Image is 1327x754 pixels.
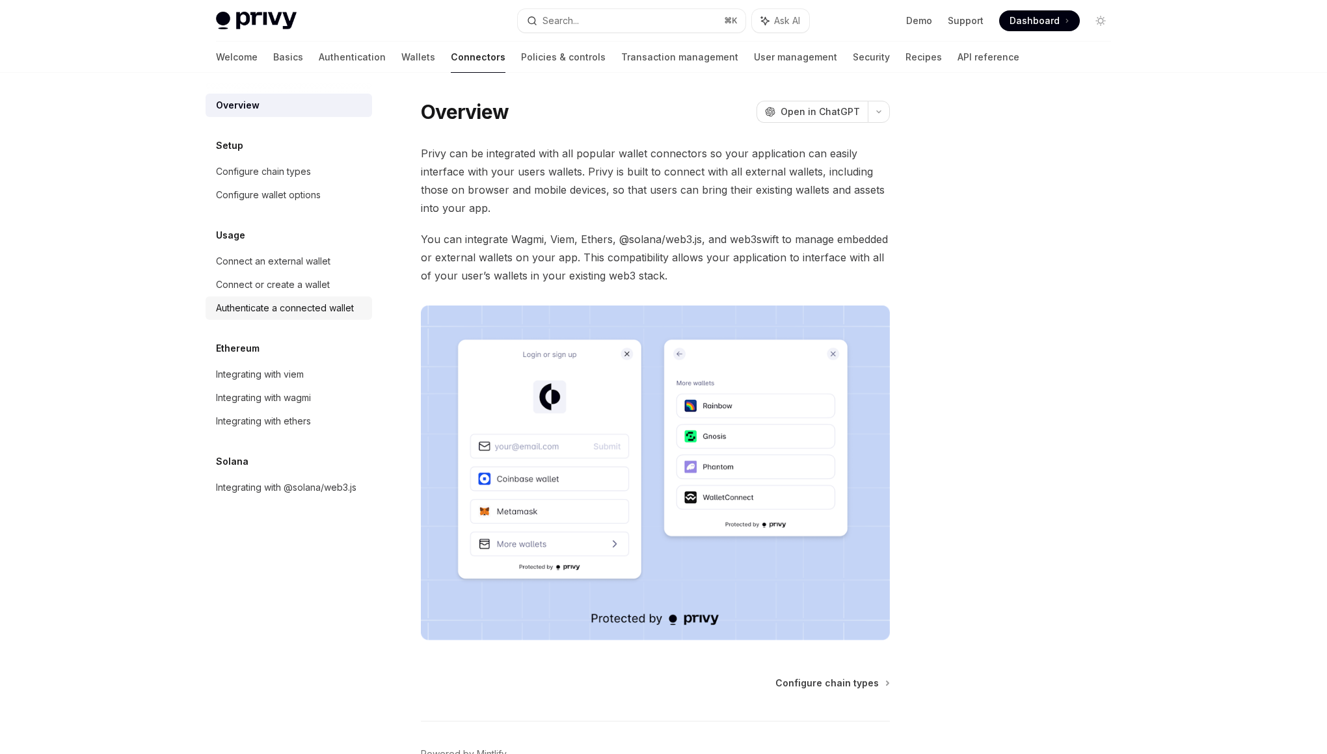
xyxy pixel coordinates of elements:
h5: Setup [216,138,243,153]
a: Transaction management [621,42,738,73]
a: Connect or create a wallet [206,273,372,296]
h1: Overview [421,100,509,123]
a: Security [853,42,890,73]
div: Integrating with ethers [216,413,311,429]
h5: Solana [216,454,248,469]
a: Support [948,14,984,27]
a: Configure chain types [206,160,372,183]
span: You can integrate Wagmi, Viem, Ethers, @solana/web3.js, and web3swift to manage embedded or exter... [421,230,890,285]
span: Open in ChatGPT [781,105,860,118]
a: Welcome [216,42,258,73]
a: Connectors [451,42,505,73]
div: Connect or create a wallet [216,277,330,292]
a: Integrating with viem [206,363,372,386]
div: Search... [543,13,579,29]
div: Overview [216,97,260,113]
a: API reference [958,42,1019,73]
a: Integrating with wagmi [206,386,372,409]
div: Connect an external wallet [216,253,330,269]
a: Authentication [319,42,386,73]
a: Configure wallet options [206,183,372,207]
a: Integrating with ethers [206,409,372,433]
a: Configure chain types [775,677,889,690]
div: Integrating with @solana/web3.js [216,480,356,495]
div: Configure wallet options [216,187,321,203]
div: Configure chain types [216,164,311,179]
a: Demo [906,14,932,27]
button: Toggle dark mode [1090,10,1111,31]
a: Policies & controls [521,42,606,73]
a: Basics [273,42,303,73]
a: Dashboard [999,10,1080,31]
a: Recipes [905,42,942,73]
button: Open in ChatGPT [757,101,868,123]
span: Dashboard [1010,14,1060,27]
div: Integrating with wagmi [216,390,311,406]
span: Configure chain types [775,677,879,690]
img: light logo [216,12,297,30]
h5: Usage [216,227,245,243]
button: Search...⌘K [518,9,745,32]
a: Authenticate a connected wallet [206,296,372,320]
a: Connect an external wallet [206,250,372,273]
a: User management [754,42,837,73]
a: Integrating with @solana/web3.js [206,476,372,499]
span: ⌘ K [724,16,738,26]
div: Authenticate a connected wallet [216,300,354,316]
img: Connectors3 [421,305,890,640]
a: Overview [206,94,372,117]
div: Integrating with viem [216,367,304,382]
a: Wallets [401,42,435,73]
span: Privy can be integrated with all popular wallet connectors so your application can easily interfa... [421,144,890,217]
h5: Ethereum [216,341,260,356]
span: Ask AI [774,14,800,27]
button: Ask AI [752,9,809,32]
